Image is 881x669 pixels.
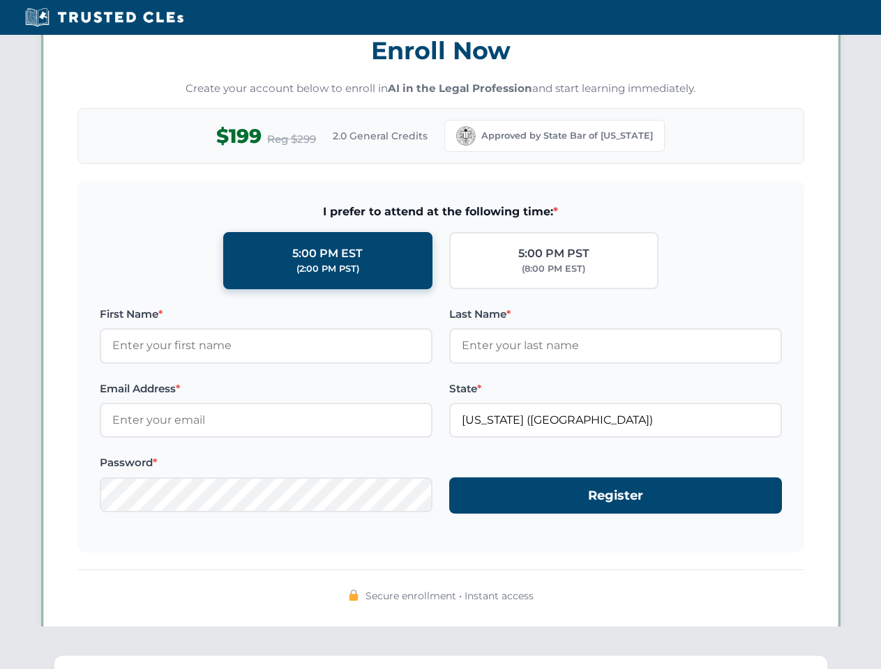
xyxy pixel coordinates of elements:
[100,328,432,363] input: Enter your first name
[100,454,432,471] label: Password
[100,203,782,221] span: I prefer to attend at the following time:
[267,131,316,148] span: Reg $299
[77,81,804,97] p: Create your account below to enroll in and start learning immediately.
[100,380,432,397] label: Email Address
[449,380,782,397] label: State
[449,477,782,514] button: Register
[518,245,589,263] div: 5:00 PM PST
[481,129,653,143] span: Approved by State Bar of [US_STATE]
[388,82,532,95] strong: AI in the Legal Profession
[296,262,359,276] div: (2:00 PM PST)
[100,403,432,438] input: Enter your email
[216,121,262,152] span: $199
[21,7,188,28] img: Trusted CLEs
[366,588,534,603] span: Secure enrollment • Instant access
[333,128,428,144] span: 2.0 General Credits
[522,262,585,276] div: (8:00 PM EST)
[100,306,432,323] label: First Name
[348,590,359,601] img: 🔒
[292,245,363,263] div: 5:00 PM EST
[449,403,782,438] input: California (CA)
[449,306,782,323] label: Last Name
[77,29,804,72] h3: Enroll Now
[456,126,476,146] img: California Bar
[449,328,782,363] input: Enter your last name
